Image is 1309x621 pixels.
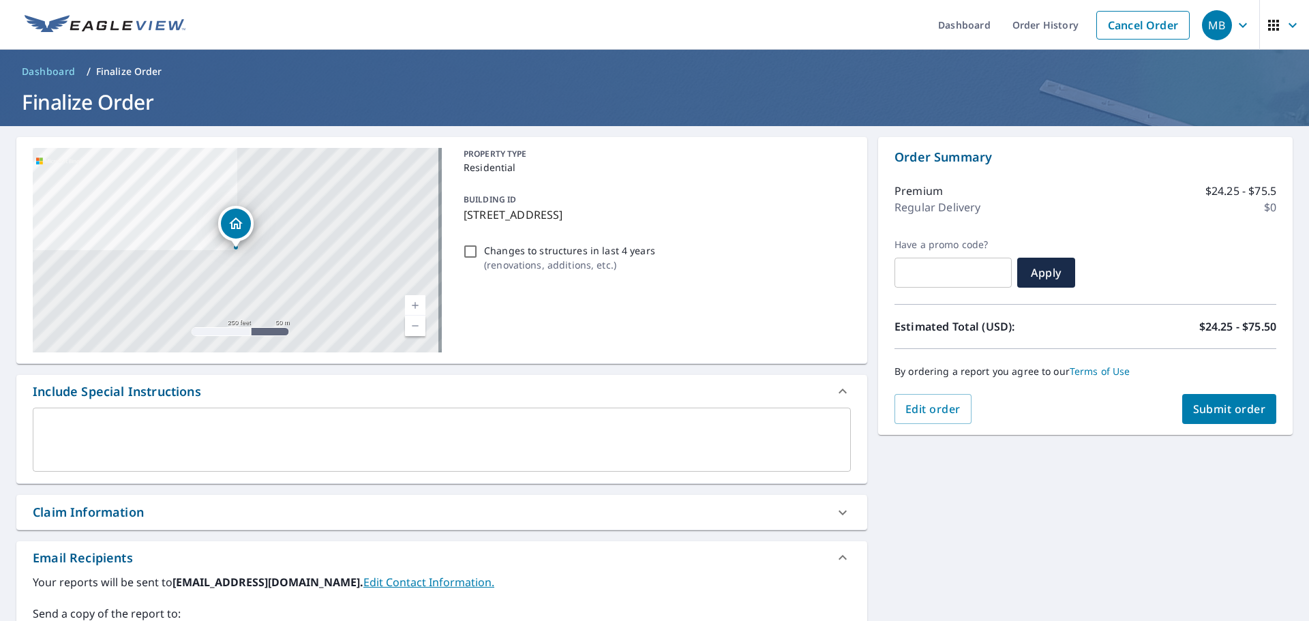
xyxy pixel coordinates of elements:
button: Edit order [894,394,972,424]
div: Email Recipients [33,549,133,567]
p: $24.25 - $75.5 [1205,183,1276,199]
span: Dashboard [22,65,76,78]
p: By ordering a report you agree to our [894,365,1276,378]
a: Current Level 17, Zoom Out [405,316,425,336]
p: Estimated Total (USD): [894,318,1085,335]
p: BUILDING ID [464,194,516,205]
a: Terms of Use [1070,365,1130,378]
div: Email Recipients [16,541,867,574]
div: MB [1202,10,1232,40]
button: Apply [1017,258,1075,288]
button: Submit order [1182,394,1277,424]
a: Cancel Order [1096,11,1190,40]
p: ( renovations, additions, etc. ) [484,258,655,272]
span: Submit order [1193,402,1266,416]
p: $0 [1264,199,1276,215]
p: Finalize Order [96,65,162,78]
label: Have a promo code? [894,239,1012,251]
label: Your reports will be sent to [33,574,851,590]
div: Dropped pin, building 1, Residential property, 1529 Maplegrove Rd Cleveland, OH 44121 [218,206,254,248]
nav: breadcrumb [16,61,1293,82]
p: Residential [464,160,845,175]
div: Claim Information [33,503,144,521]
a: Current Level 17, Zoom In [405,295,425,316]
p: Changes to structures in last 4 years [484,243,655,258]
div: Include Special Instructions [33,382,201,401]
p: $24.25 - $75.50 [1199,318,1276,335]
a: EditContactInfo [363,575,494,590]
span: Edit order [905,402,961,416]
h1: Finalize Order [16,88,1293,116]
b: [EMAIL_ADDRESS][DOMAIN_NAME]. [172,575,363,590]
p: PROPERTY TYPE [464,148,845,160]
p: Order Summary [894,148,1276,166]
p: [STREET_ADDRESS] [464,207,845,223]
li: / [87,63,91,80]
img: EV Logo [25,15,185,35]
p: Regular Delivery [894,199,980,215]
p: Premium [894,183,943,199]
span: Apply [1028,265,1064,280]
div: Claim Information [16,495,867,530]
a: Dashboard [16,61,81,82]
div: Include Special Instructions [16,375,867,408]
